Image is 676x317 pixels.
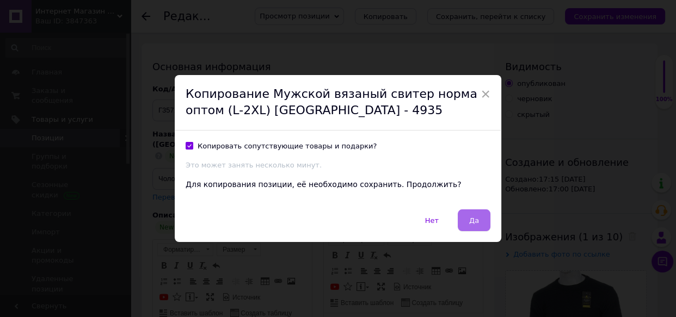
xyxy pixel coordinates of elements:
[198,141,377,151] div: Копировать сопутствующие товары и подарки?
[469,216,479,225] span: Да
[11,12,126,20] strong: Чоловічий в'язаний светр оптом
[33,107,126,130] p: Паковання: 3 шт. одного кольору
[33,59,126,82] p: Материал: 50% шерсть, 50% акрил
[11,11,148,148] body: Визуальный текстовый редактор, 0AC08791-54CA-4046-B715-C1C27CC7A4BB
[33,77,126,100] p: Розміри в пакованні: L, XL, XXL
[33,119,126,130] p: Упаковка: 3 шт одного цвета
[186,161,322,169] span: Это может занять несколько минут.
[11,12,128,32] strong: Мужской вязаный свитер горлом оптом
[11,11,148,148] body: Визуальный текстовый редактор, 6BE5390C-81F6-4E1E-B673-2A769D5713B8
[11,42,96,50] strong: Характеристики товара:
[481,85,490,103] span: ×
[11,30,95,39] strong: Характеристики товару:
[175,75,501,131] div: Копирование Мужской вязаный свитер норма оптом (L-2XL) [GEOGRAPHIC_DATA] - 4935
[425,216,439,225] span: Нет
[33,48,126,71] p: Материал: 50% шерсть, 50% акрил
[458,209,490,231] button: Да
[33,89,126,111] p: Размеры в упаковке: L, XL, XXL
[186,179,490,190] div: Для копирования позиции, её необходимо сохранить. Продолжить?
[414,209,450,231] button: Нет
